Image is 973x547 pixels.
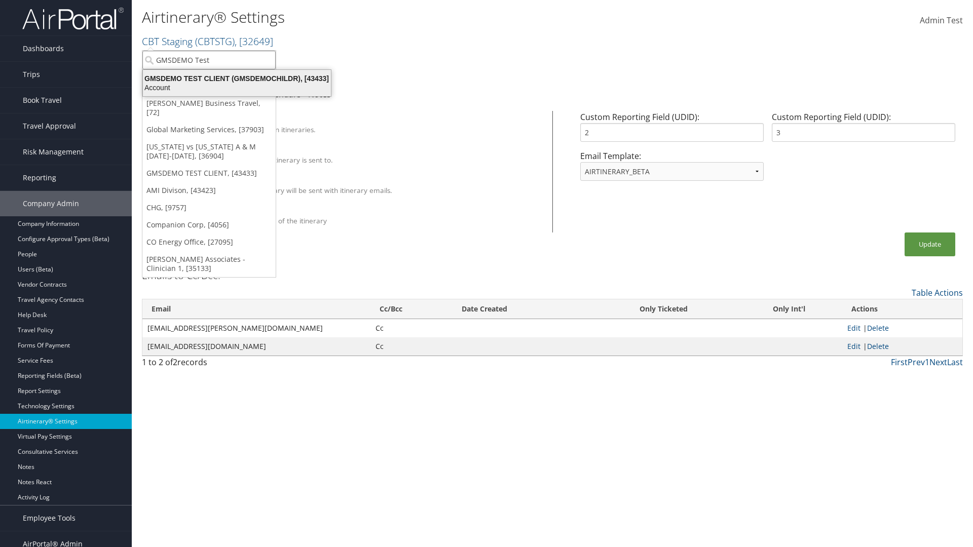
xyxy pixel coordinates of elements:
[768,111,959,150] div: Custom Reporting Field (UDID):
[370,299,453,319] th: Cc/Bcc: activate to sort column ascending
[576,150,768,189] div: Email Template:
[195,34,235,48] span: ( CBTSTG )
[847,323,860,333] a: Edit
[142,319,370,337] td: [EMAIL_ADDRESS][PERSON_NAME][DOMAIN_NAME]
[908,357,925,368] a: Prev
[142,138,276,165] a: [US_STATE] vs [US_STATE] A & M [DATE]-[DATE], [36904]
[947,357,963,368] a: Last
[929,357,947,368] a: Next
[173,357,177,368] span: 2
[842,319,962,337] td: |
[23,191,79,216] span: Company Admin
[142,233,276,251] a: CO Energy Office, [27095]
[453,299,591,319] th: Date Created: activate to sort column ascending
[920,5,963,36] a: Admin Test
[23,62,40,87] span: Trips
[23,36,64,61] span: Dashboards
[576,111,768,150] div: Custom Reporting Field (UDID):
[23,165,56,190] span: Reporting
[189,207,540,216] div: Show Survey
[920,15,963,26] span: Admin Test
[189,176,540,185] div: Attach PDF
[591,299,736,319] th: Only Ticketed: activate to sort column ascending
[142,51,276,69] input: Search Accounts
[142,299,370,319] th: Email: activate to sort column ascending
[189,115,540,125] div: Client Name
[22,7,124,30] img: airportal-logo.png
[142,34,273,48] a: CBT Staging
[142,356,341,373] div: 1 to 2 of records
[142,251,276,277] a: [PERSON_NAME] Associates - Clinician 1, [35133]
[189,185,392,196] label: A PDF version of the itinerary will be sent with itinerary emails.
[370,337,453,356] td: Cc
[142,95,276,121] a: [PERSON_NAME] Business Travel, [72]
[142,7,689,28] h1: Airtinerary® Settings
[137,74,337,83] div: GMSDEMO TEST CLIENT (GMSDEMOCHILDR), [43433]
[142,216,276,233] a: Companion Corp, [4056]
[891,357,908,368] a: First
[142,165,276,182] a: GMSDEMO TEST CLIENT, [43433]
[847,341,860,351] a: Edit
[142,121,276,138] a: Global Marketing Services, [37903]
[137,83,337,92] div: Account
[23,505,76,531] span: Employee Tools
[23,113,76,139] span: Travel Approval
[189,146,540,155] div: Override Email
[370,319,453,337] td: Cc
[925,357,929,368] a: 1
[912,287,963,298] a: Table Actions
[23,88,62,113] span: Book Travel
[842,299,962,319] th: Actions
[142,199,276,216] a: CHG, [9757]
[142,337,370,356] td: [EMAIL_ADDRESS][DOMAIN_NAME]
[736,299,842,319] th: Only Int'l: activate to sort column ascending
[23,139,84,165] span: Risk Management
[867,341,889,351] a: Delete
[842,337,962,356] td: |
[263,89,301,100] a: Calendars
[308,89,331,100] a: Notes
[235,34,273,48] span: , [ 32649 ]
[867,323,889,333] a: Delete
[142,182,276,199] a: AMI Divison, [43423]
[905,232,955,256] button: Update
